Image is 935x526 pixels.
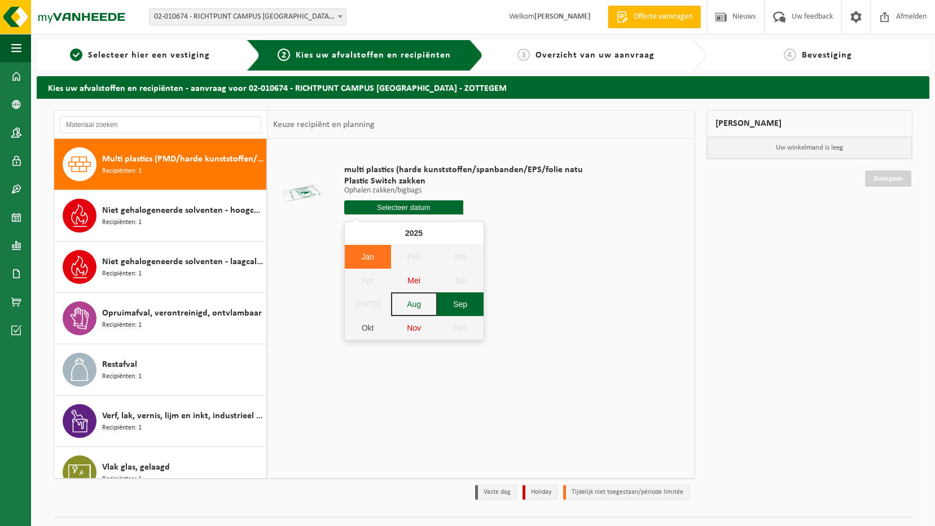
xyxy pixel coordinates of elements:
span: Recipiënten: 1 [102,423,142,433]
span: Plastic Switch zakken [344,176,583,187]
a: Doorgaan [865,170,911,187]
button: Niet gehalogeneerde solventen - hoogcalorisch in kleinverpakking Recipiënten: 1 [54,190,267,242]
span: Opruimafval, verontreinigd, ontvlambaar [102,306,262,320]
p: Ophalen zakken/bigbags [344,187,583,195]
div: [PERSON_NAME] [706,110,913,137]
button: Restafval Recipiënten: 1 [54,344,267,396]
input: Materiaal zoeken [60,116,261,133]
a: 1Selecteer hier een vestiging [42,49,238,62]
span: Recipiënten: 1 [102,474,142,485]
span: Niet gehalogeneerde solventen - hoogcalorisch in kleinverpakking [102,204,264,217]
span: Overzicht van uw aanvraag [535,51,655,60]
span: Verf, lak, vernis, lijm en inkt, industrieel in kleinverpakking [102,409,264,423]
a: Offerte aanvragen [608,6,701,28]
span: Recipiënten: 1 [102,217,142,228]
span: Kies uw afvalstoffen en recipiënten [296,51,451,60]
strong: [PERSON_NAME] [534,12,591,21]
span: Recipiënten: 1 [102,371,142,382]
span: 02-010674 - RICHTPUNT CAMPUS ZOTTEGEM - ZOTTEGEM [149,8,346,25]
span: multi plastics (harde kunststoffen/spanbanden/EPS/folie natu [344,164,583,176]
span: Bevestiging [802,51,852,60]
li: Vaste dag [475,485,517,500]
div: Okt [345,316,391,340]
div: Sep [437,292,484,316]
button: Opruimafval, verontreinigd, ontvlambaar Recipiënten: 1 [54,293,267,344]
div: Aug [391,292,437,316]
span: Multi plastics (PMD/harde kunststoffen/spanbanden/EPS/folie naturel/folie gemengd) [102,152,264,166]
span: Recipiënten: 1 [102,269,142,279]
button: Verf, lak, vernis, lijm en inkt, industrieel in kleinverpakking Recipiënten: 1 [54,396,267,447]
button: Niet gehalogeneerde solventen - laagcalorisch in 200lt-vat Recipiënten: 1 [54,242,267,293]
span: 1 [70,49,82,61]
span: Restafval [102,358,137,371]
h2: Kies uw afvalstoffen en recipiënten - aanvraag voor 02-010674 - RICHTPUNT CAMPUS [GEOGRAPHIC_DATA... [37,76,929,98]
span: Vlak glas, gelaagd [102,461,170,474]
div: 2025 [401,224,427,242]
li: Tijdelijk niet toegestaan/période limitée [563,485,690,500]
span: 2 [278,49,290,61]
span: Niet gehalogeneerde solventen - laagcalorisch in 200lt-vat [102,255,264,269]
li: Holiday [523,485,558,500]
span: Recipiënten: 1 [102,320,142,331]
span: Recipiënten: 1 [102,166,142,177]
span: 3 [517,49,530,61]
div: Keuze recipiënt en planning [267,111,380,139]
button: Multi plastics (PMD/harde kunststoffen/spanbanden/EPS/folie naturel/folie gemengd) Recipiënten: 1 [54,139,267,190]
p: Uw winkelmand is leeg [707,137,912,159]
span: Offerte aanvragen [631,11,695,23]
input: Selecteer datum [344,200,464,214]
span: Selecteer hier een vestiging [88,51,210,60]
span: 02-010674 - RICHTPUNT CAMPUS ZOTTEGEM - ZOTTEGEM [150,9,346,25]
span: 4 [784,49,796,61]
button: Vlak glas, gelaagd Recipiënten: 1 [54,447,267,498]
